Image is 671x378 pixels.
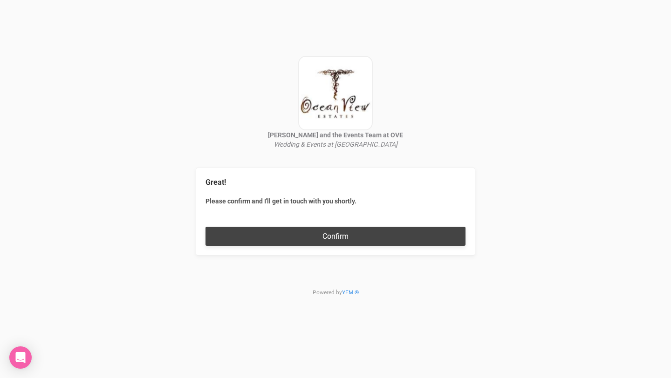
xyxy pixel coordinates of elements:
label: Please confirm and I'll get in touch with you shortly. [205,196,466,206]
legend: Great! [205,177,466,188]
strong: [PERSON_NAME] and the Events Team at OVE [268,131,403,139]
i: Wedding & Events at [GEOGRAPHIC_DATA] [274,141,397,148]
p: Powered by [196,265,475,312]
img: Image.png [298,56,373,130]
div: Open Intercom Messenger [9,346,32,369]
a: YEM ® [342,289,359,296]
button: Confirm [205,227,466,246]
